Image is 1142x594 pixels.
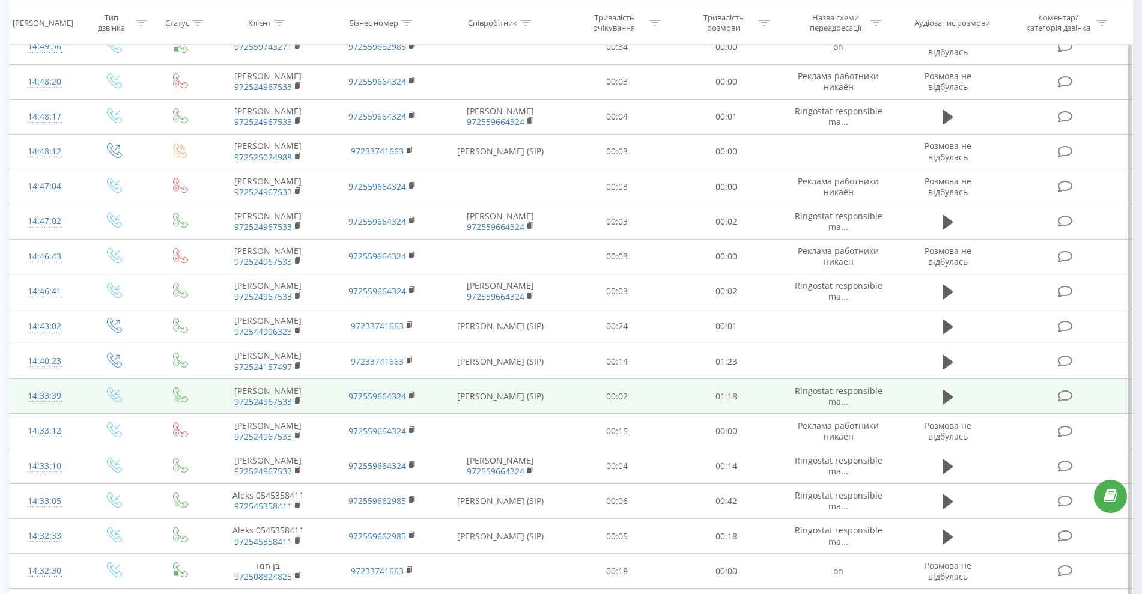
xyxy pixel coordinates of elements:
[211,274,325,309] td: [PERSON_NAME]
[795,105,882,127] span: Ringostat responsible ma...
[467,221,524,232] a: 972559664324
[234,571,292,582] a: 972508824825
[13,17,73,28] div: [PERSON_NAME]
[562,204,672,239] td: 00:03
[22,175,67,198] div: 14:47:04
[914,17,990,28] div: Аудіозапис розмови
[211,483,325,518] td: Aleks 0545358411
[22,315,67,338] div: 14:43:02
[795,280,882,302] span: Ringostat responsible ma...
[234,41,292,52] a: 972559743271
[22,524,67,548] div: 14:32:33
[348,460,406,471] a: 972559664324
[672,204,782,239] td: 00:02
[562,554,672,589] td: 00:18
[795,489,882,512] span: Ringostat responsible ma...
[562,414,672,449] td: 00:15
[22,455,67,478] div: 14:33:10
[439,204,562,239] td: [PERSON_NAME]
[439,483,562,518] td: [PERSON_NAME] (SIP)
[211,204,325,239] td: [PERSON_NAME]
[90,13,133,33] div: Тип дзвінка
[234,186,292,198] a: 972524967533
[211,309,325,344] td: [PERSON_NAME]
[248,17,271,28] div: Клієнт
[234,500,292,512] a: 972545358411
[562,449,672,483] td: 00:04
[672,379,782,414] td: 01:18
[925,245,971,267] span: Розмова не відбулась
[234,81,292,92] a: 972524967533
[782,169,896,204] td: Реклама работники никаён
[439,134,562,169] td: [PERSON_NAME] (SIP)
[351,356,404,367] a: 97233741663
[351,145,404,157] a: 97233741663
[22,245,67,268] div: 14:46:43
[467,465,524,477] a: 972559664324
[348,495,406,506] a: 972559662985
[211,344,325,379] td: [PERSON_NAME]
[925,175,971,198] span: Розмова не відбулась
[795,385,882,407] span: Ringostat responsible ma...
[22,489,67,513] div: 14:33:05
[672,274,782,309] td: 00:02
[782,554,896,589] td: on
[691,13,756,33] div: Тривалість розмови
[672,29,782,64] td: 00:00
[467,291,524,302] a: 972559664324
[672,414,782,449] td: 00:00
[672,239,782,274] td: 00:00
[672,309,782,344] td: 00:01
[925,560,971,582] span: Розмова не відбулась
[349,17,398,28] div: Бізнес номер
[439,274,562,309] td: [PERSON_NAME]
[348,111,406,122] a: 972559664324
[562,344,672,379] td: 00:14
[348,285,406,297] a: 972559664324
[165,17,189,28] div: Статус
[672,554,782,589] td: 00:00
[562,29,672,64] td: 00:34
[562,64,672,99] td: 00:03
[234,326,292,337] a: 972544996323
[22,70,67,94] div: 14:48:20
[348,41,406,52] a: 972559662985
[925,420,971,442] span: Розмова не відбулась
[582,13,646,33] div: Тривалість очікування
[672,519,782,554] td: 00:18
[562,239,672,274] td: 00:03
[562,169,672,204] td: 00:03
[672,483,782,518] td: 00:42
[782,64,896,99] td: Реклама работники никаён
[348,425,406,437] a: 972559664324
[795,455,882,477] span: Ringostat responsible ma...
[234,151,292,163] a: 972525024988
[348,530,406,542] a: 972559662985
[348,216,406,227] a: 972559664324
[211,519,325,554] td: Aleks 0545358411
[348,76,406,87] a: 972559664324
[439,449,562,483] td: [PERSON_NAME]
[795,210,882,232] span: Ringostat responsible ma...
[925,140,971,162] span: Розмова не відбулась
[351,565,404,577] a: 97233741663
[925,35,971,58] span: Розмова не відбулась
[439,99,562,134] td: [PERSON_NAME]
[672,99,782,134] td: 00:01
[562,99,672,134] td: 00:04
[211,134,325,169] td: [PERSON_NAME]
[562,379,672,414] td: 00:02
[439,519,562,554] td: [PERSON_NAME] (SIP)
[234,431,292,442] a: 972524967533
[672,169,782,204] td: 00:00
[439,344,562,379] td: [PERSON_NAME] (SIP)
[348,181,406,192] a: 972559664324
[211,414,325,449] td: [PERSON_NAME]
[22,419,67,443] div: 14:33:12
[211,239,325,274] td: [PERSON_NAME]
[211,169,325,204] td: [PERSON_NAME]
[672,134,782,169] td: 00:00
[234,465,292,477] a: 972524967533
[234,361,292,372] a: 972524157497
[234,396,292,407] a: 972524967533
